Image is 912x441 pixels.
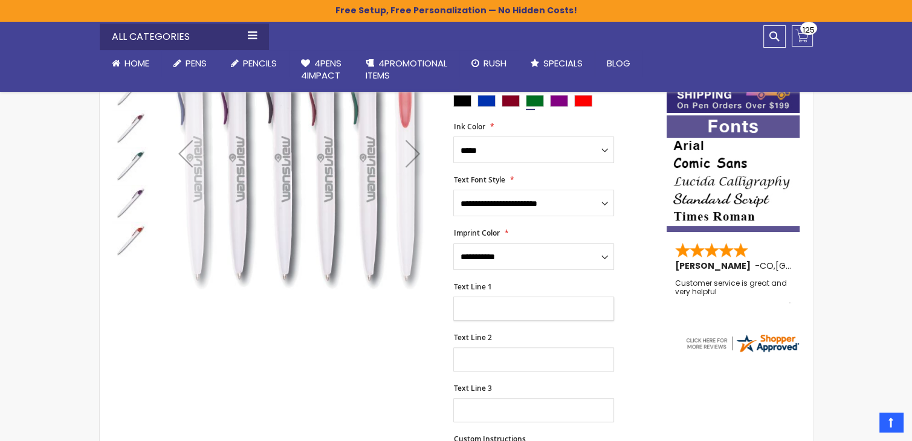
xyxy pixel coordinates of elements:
[477,95,496,107] div: Blue
[161,50,219,77] a: Pens
[112,221,148,259] div: Oak Pen
[667,115,800,232] img: font-personalization-examples
[684,332,800,354] img: 4pens.com widget logo
[459,50,519,77] a: Rush
[574,95,592,107] div: Red
[219,50,289,77] a: Pencils
[112,110,148,146] img: Oak Pen
[543,57,583,69] span: Specials
[112,146,149,184] div: Oak Pen
[453,228,499,238] span: Imprint Color
[453,175,505,185] span: Text Font Style
[684,346,800,356] a: 4pens.com certificate URL
[112,109,149,146] div: Oak Pen
[483,57,506,69] span: Rush
[125,57,149,69] span: Home
[453,332,491,343] span: Text Line 2
[112,147,148,184] img: Oak Pen
[112,185,148,221] img: Oak Pen
[243,57,277,69] span: Pencils
[607,57,630,69] span: Blog
[100,24,269,50] div: All Categories
[112,222,148,259] img: Oak Pen
[112,184,149,221] div: Oak Pen
[453,282,491,292] span: Text Line 1
[595,50,642,77] a: Blog
[792,25,813,47] a: 125
[519,50,595,77] a: Specials
[366,57,447,82] span: 4PROMOTIONAL ITEMS
[354,50,459,89] a: 4PROMOTIONALITEMS
[502,95,520,107] div: Burgundy
[675,279,792,305] div: Customer service is great and very helpful
[526,95,544,107] div: Green
[100,50,161,77] a: Home
[550,95,568,107] div: Purple
[775,260,864,272] span: [GEOGRAPHIC_DATA]
[755,260,864,272] span: - ,
[453,383,491,393] span: Text Line 3
[301,57,341,82] span: 4Pens 4impact
[675,260,755,272] span: [PERSON_NAME]
[760,260,774,272] span: CO
[803,24,815,36] span: 125
[161,14,437,290] img: Oak Pen
[453,95,471,107] div: Black
[812,408,912,441] iframe: Google Customer Reviews
[186,57,207,69] span: Pens
[289,50,354,89] a: 4Pens4impact
[453,121,485,132] span: Ink Color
